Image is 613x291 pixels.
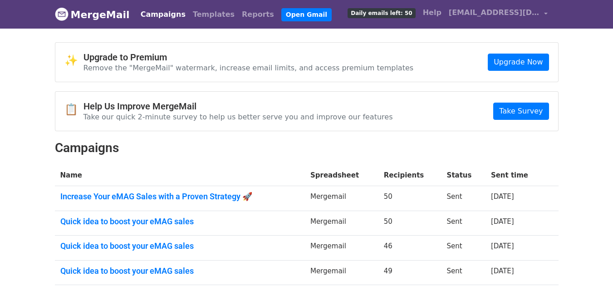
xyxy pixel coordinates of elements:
[83,112,393,122] p: Take our quick 2-minute survey to help us better serve you and improve our features
[348,8,415,18] span: Daily emails left: 50
[491,242,514,250] a: [DATE]
[344,4,419,22] a: Daily emails left: 50
[305,165,378,186] th: Spreadsheet
[305,211,378,236] td: Mergemail
[445,4,551,25] a: [EMAIL_ADDRESS][DOMAIN_NAME]
[378,211,441,236] td: 50
[491,192,514,201] a: [DATE]
[281,8,332,21] a: Open Gmail
[441,211,485,236] td: Sent
[419,4,445,22] a: Help
[64,54,83,67] span: ✨
[441,260,485,285] td: Sent
[55,5,130,24] a: MergeMail
[83,52,414,63] h4: Upgrade to Premium
[441,236,485,261] td: Sent
[305,236,378,261] td: Mergemail
[305,260,378,285] td: Mergemail
[83,101,393,112] h4: Help Us Improve MergeMail
[491,217,514,226] a: [DATE]
[60,241,299,251] a: Quick idea to boost your eMAG sales
[55,140,559,156] h2: Campaigns
[568,247,613,291] iframe: Chat Widget
[378,260,441,285] td: 49
[60,192,299,202] a: Increase Your eMAG Sales with a Proven Strategy 🚀
[55,165,305,186] th: Name
[378,186,441,211] td: 50
[137,5,189,24] a: Campaigns
[55,7,69,21] img: MergeMail logo
[238,5,278,24] a: Reports
[441,165,485,186] th: Status
[83,63,414,73] p: Remove the "MergeMail" watermark, increase email limits, and access premium templates
[441,186,485,211] td: Sent
[485,165,545,186] th: Sent time
[493,103,549,120] a: Take Survey
[491,267,514,275] a: [DATE]
[60,217,299,227] a: Quick idea to boost your eMAG sales
[305,186,378,211] td: Mergemail
[189,5,238,24] a: Templates
[60,266,299,276] a: Quick idea to boost your eMAG sales
[378,165,441,186] th: Recipients
[378,236,441,261] td: 46
[449,7,539,18] span: [EMAIL_ADDRESS][DOMAIN_NAME]
[488,54,549,71] a: Upgrade Now
[64,103,83,116] span: 📋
